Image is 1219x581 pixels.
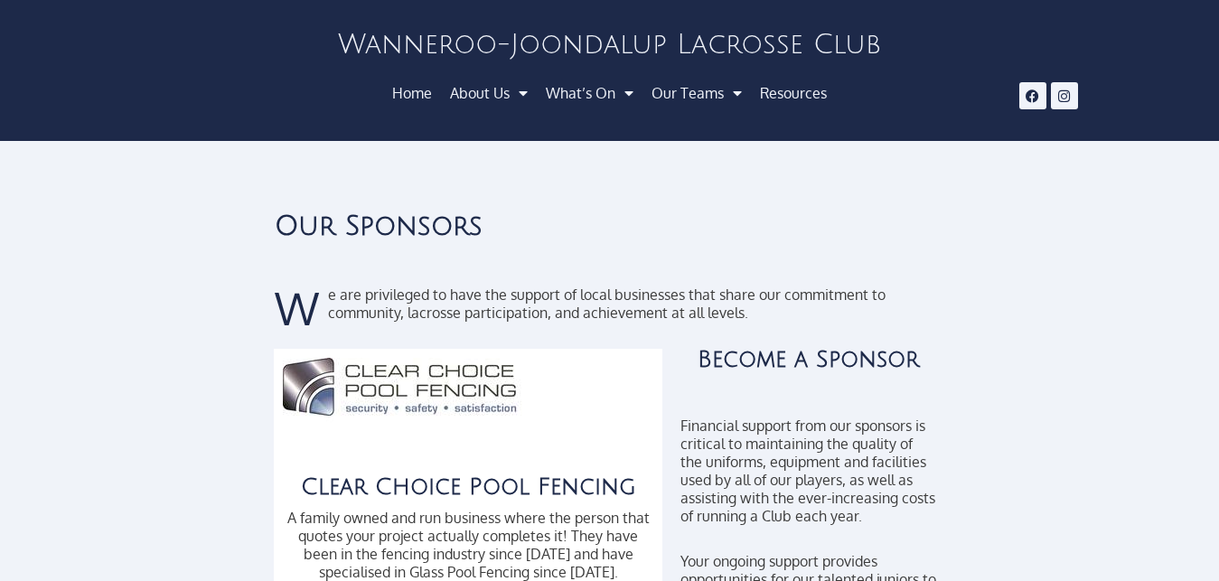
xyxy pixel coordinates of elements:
[275,286,319,331] span: W
[283,509,652,581] p: A family owned and run business where the person that quotes your project actually completes it! ...
[253,32,966,59] h2: Wanneroo-Joondalup Lacrosse Club
[642,77,751,109] a: Our Teams
[537,77,642,109] a: What’s On
[680,417,937,525] p: Financial support from our sponsors is critical to maintaining the quality of the uniforms, equip...
[283,358,522,435] img: Sponsor - Clear Choice Pool Fencing
[275,213,943,240] h2: Our Sponsors
[275,286,943,322] p: e are privileged to have the support of local businesses that share our commitment to community, ...
[751,77,836,109] a: Resources
[253,77,966,109] nav: Menu
[383,77,441,109] a: Home
[441,77,537,109] a: About Us
[301,474,635,500] a: Clear Choice Pool Fencing​
[680,349,937,371] h3: Become a Sponsor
